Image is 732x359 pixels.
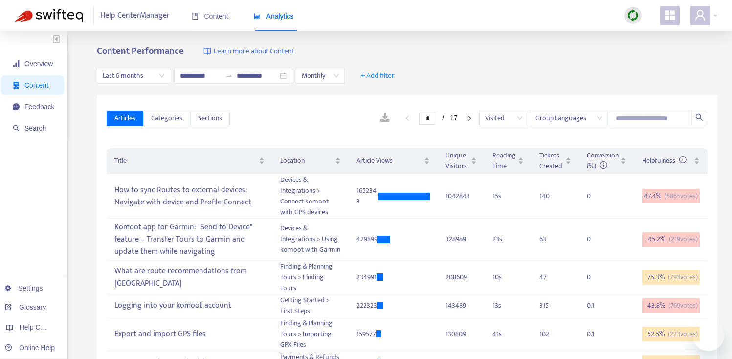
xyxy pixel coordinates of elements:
[272,261,349,294] td: Finding & Planning Tours > Finding Tours
[539,191,559,202] div: 140
[492,300,524,311] div: 13 s
[272,317,349,351] td: Finding & Planning Tours > Importing GPX Files
[669,234,698,245] span: ( 219 votes)
[272,174,349,219] td: Devices & Integrations > Connect komoot with GPS devices
[587,272,606,283] div: 0
[302,68,339,83] span: Monthly
[192,13,199,20] span: book
[587,329,606,339] div: 0.1
[214,46,294,57] span: Learn more about Content
[5,284,43,292] a: Settings
[15,9,83,22] img: Swifteq
[356,329,376,339] div: 159577
[535,111,602,126] span: Group Languages
[192,12,228,20] span: Content
[462,112,477,124] li: Next Page
[280,156,333,166] span: Location
[587,191,606,202] div: 0
[442,114,444,122] span: /
[114,182,264,210] div: How to sync Routes to external devices: Navigate with device and Profile Connect
[5,344,55,352] a: Online Help
[539,234,559,245] div: 63
[13,103,20,110] span: message
[642,298,700,313] div: 43.8 %
[539,329,559,339] div: 102
[272,219,349,261] td: Devices & Integrations > Using komoot with Garmin
[354,68,402,84] button: + Add filter
[24,60,53,67] span: Overview
[694,9,706,21] span: user
[445,150,469,172] span: Unique Visitors
[445,234,477,245] div: 328989
[107,111,143,126] button: Articles
[399,112,415,124] li: Previous Page
[24,124,46,132] span: Search
[203,47,211,55] img: image-link
[532,148,579,174] th: Tickets Created
[492,329,524,339] div: 41 s
[190,111,230,126] button: Sections
[539,272,559,283] div: 47
[642,270,700,285] div: 75.3 %
[445,300,477,311] div: 143489
[143,111,190,126] button: Categories
[5,303,46,311] a: Glossary
[587,150,619,172] span: Conversion (%)
[466,115,472,121] span: right
[399,112,415,124] button: left
[587,300,606,311] div: 0.1
[349,148,438,174] th: Article Views
[107,148,272,174] th: Title
[356,272,377,283] div: 234991
[114,298,264,314] div: Logging into your komoot account
[492,272,524,283] div: 10 s
[668,272,698,283] span: ( 793 votes)
[225,72,233,80] span: swap-right
[445,191,477,202] div: 1042843
[419,112,457,124] li: 1/17
[103,68,164,83] span: Last 6 months
[100,6,170,25] span: Help Center Manager
[13,60,20,67] span: signal
[24,81,48,89] span: Content
[539,150,563,172] span: Tickets Created
[668,329,698,339] span: ( 223 votes)
[114,113,135,124] span: Articles
[356,185,379,207] div: 1652343
[24,103,54,111] span: Feedback
[272,148,349,174] th: Location
[665,191,698,202] span: ( 5865 votes)
[203,46,294,57] a: Learn more about Content
[114,219,264,260] div: Komoot app for Garmin: "Send to Device" feature – Transfer Tours to Garmin and update them while ...
[151,113,182,124] span: Categories
[225,72,233,80] span: to
[693,320,724,351] iframe: Button to launch messaging window, 1 unread message
[707,318,726,328] iframe: Number of unread messages
[539,300,559,311] div: 315
[664,9,676,21] span: appstore
[272,294,349,317] td: Getting Started > First Steps
[356,156,422,166] span: Article Views
[438,148,485,174] th: Unique Visitors
[627,9,639,22] img: sync.dc5367851b00ba804db3.png
[114,263,264,292] div: What are route recommendations from [GEOGRAPHIC_DATA]
[97,44,184,59] b: Content Performance
[254,13,261,20] span: area-chart
[695,113,703,121] span: search
[114,326,264,342] div: Export and import GPS files
[462,112,477,124] button: right
[254,12,294,20] span: Analytics
[13,82,20,89] span: container
[642,327,700,341] div: 52.5 %
[356,300,377,311] div: 222323
[492,234,524,245] div: 23 s
[404,115,410,121] span: left
[492,150,516,172] span: Reading Time
[642,155,687,166] span: Helpfulness
[445,329,477,339] div: 130809
[485,111,522,126] span: Visited
[587,234,606,245] div: 0
[198,113,222,124] span: Sections
[642,189,700,203] div: 47.4 %
[356,234,377,245] div: 429899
